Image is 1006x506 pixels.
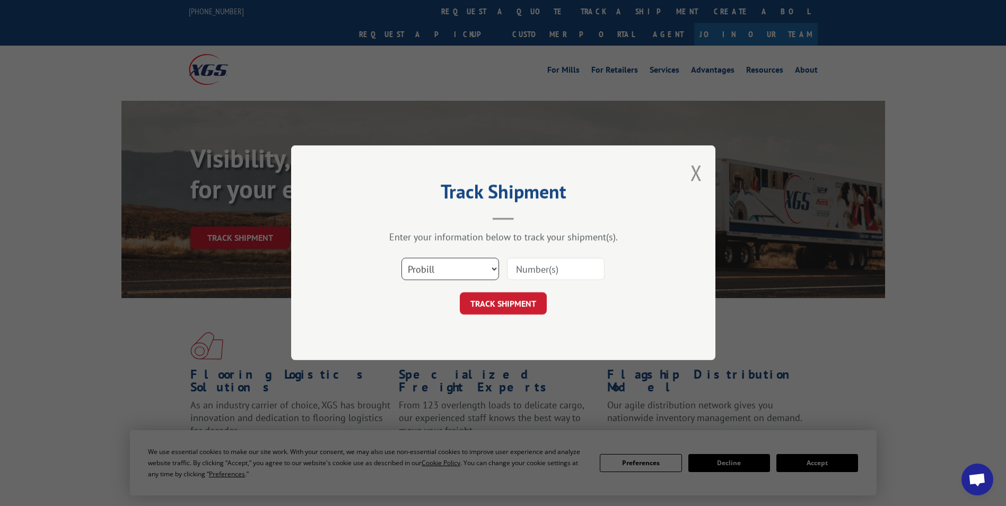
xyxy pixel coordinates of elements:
div: Enter your information below to track your shipment(s). [344,231,662,243]
h2: Track Shipment [344,184,662,204]
button: TRACK SHIPMENT [460,293,547,315]
button: Close modal [690,159,702,187]
div: Open chat [961,464,993,495]
input: Number(s) [507,258,605,281]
